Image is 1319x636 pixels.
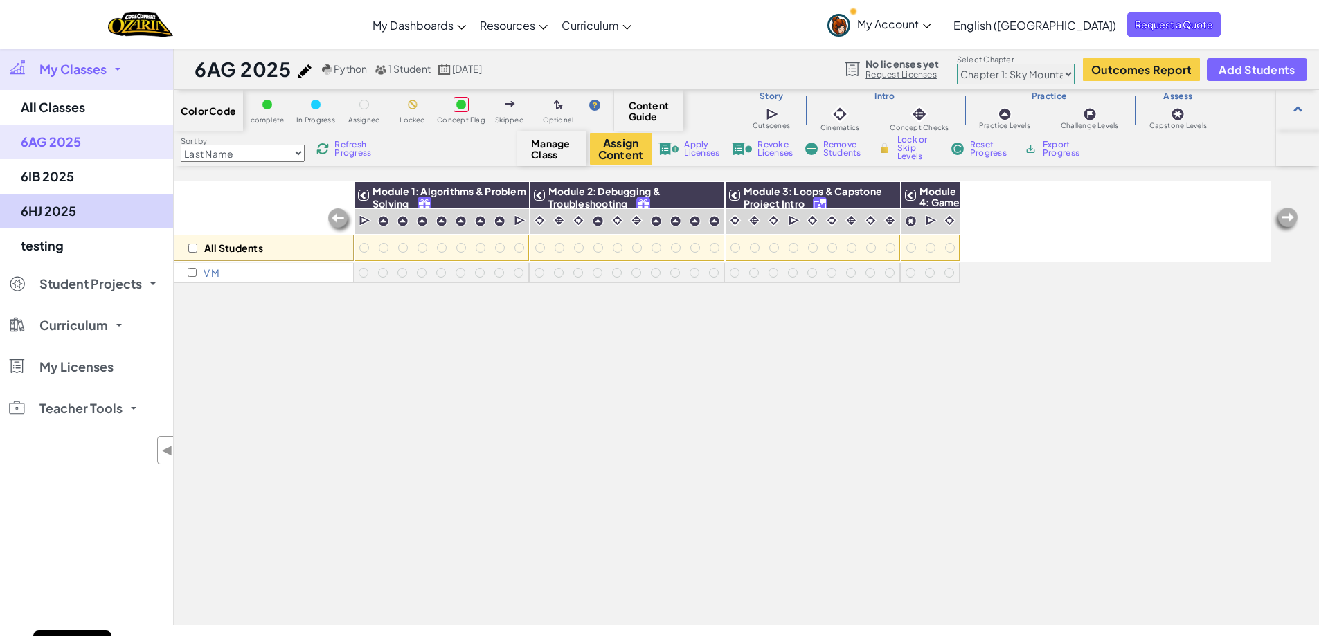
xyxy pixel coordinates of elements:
span: Teacher Tools [39,402,123,415]
span: Revoke Licenses [757,140,793,157]
img: iconPencil.svg [298,64,312,78]
span: Color Code [181,105,236,116]
span: Content Guide [629,100,670,122]
img: IconFreeLevelv2.svg [637,197,649,213]
img: IconReset.svg [951,143,964,155]
img: IconCinematic.svg [825,214,838,227]
a: My Dashboards [366,6,473,44]
span: 1 Student [388,62,431,75]
h3: Practice [964,91,1134,102]
span: Assigned [348,116,381,124]
img: IconInteractive.svg [553,214,566,227]
span: In Progress [296,116,335,124]
h3: Intro [805,91,964,102]
img: IconUnlockWithCall.svg [814,197,826,213]
span: [DATE] [452,62,482,75]
img: IconCutscene.svg [925,214,938,228]
span: Concept Checks [890,124,949,131]
span: Resources [480,18,535,33]
a: Curriculum [555,6,638,44]
span: My Account [857,17,931,31]
img: IconPracticeLevel.svg [650,215,662,227]
span: Challenge Levels [1061,122,1119,129]
img: IconCinematic.svg [728,214,742,227]
a: Request a Quote [1127,12,1221,37]
img: IconPracticeLevel.svg [592,215,604,227]
a: My Account [820,3,938,46]
h3: Story [737,91,805,102]
span: Concept Flag [437,116,485,124]
label: Select Chapter [957,54,1075,65]
img: IconSkippedLevel.svg [505,101,515,107]
img: IconCinematic.svg [943,214,956,227]
span: Locked [400,116,425,124]
img: IconPracticeLevel.svg [377,215,389,227]
a: Resources [473,6,555,44]
span: Curriculum [562,18,619,33]
span: Python [334,62,367,75]
img: IconCutscene.svg [359,214,372,228]
img: IconPracticeLevel.svg [708,215,720,227]
h3: Assess [1134,91,1222,102]
span: Student Projects [39,278,142,290]
span: Skipped [495,116,524,124]
span: Module 4: Game Design & Capstone Project [919,185,967,242]
img: IconCapstoneLevel.svg [905,215,917,227]
a: English ([GEOGRAPHIC_DATA]) [946,6,1123,44]
img: Arrow_Left_Inactive.png [326,207,354,235]
span: My Dashboards [373,18,454,33]
span: Optional [543,116,574,124]
img: IconInteractive.svg [630,214,643,227]
img: IconCutscene.svg [766,107,780,122]
img: IconOptionalLevel.svg [554,100,563,111]
span: Reset Progress [970,140,1012,157]
img: IconInteractive.svg [883,214,897,227]
span: Module 2: Debugging & Troubleshooting [548,185,661,210]
span: Capstone Levels [1149,122,1207,129]
a: Ozaria by CodeCombat logo [108,10,172,39]
img: IconLicenseRevoke.svg [732,143,753,155]
a: Request Licenses [865,69,939,80]
img: calendar.svg [438,64,451,75]
p: All Students [204,242,263,253]
img: IconCinematic.svg [830,105,850,124]
span: My Classes [39,63,107,75]
span: Refresh Progress [334,140,377,157]
img: IconCinematic.svg [806,214,819,227]
img: IconInteractive.svg [845,214,858,227]
span: Remove Students [823,140,865,157]
img: IconPracticeLevel.svg [436,215,447,227]
span: Apply Licenses [684,140,719,157]
img: IconArchive.svg [1024,143,1037,155]
img: avatar [827,14,850,37]
img: Home [108,10,172,39]
span: ◀ [161,440,173,460]
img: IconInteractive.svg [748,214,761,227]
span: Lock or Skip Levels [897,136,938,161]
img: IconPracticeLevel.svg [670,215,681,227]
span: Module 1: Algorithms & Problem Solving [373,185,526,210]
span: No licenses yet [865,58,939,69]
img: IconPracticeLevel.svg [455,215,467,227]
img: IconReload.svg [316,143,329,155]
span: Module 3: Loops & Capstone Project Intro [744,185,882,210]
img: IconPracticeLevel.svg [416,215,428,227]
span: Add Students [1219,64,1295,75]
img: IconChallengeLevel.svg [1083,107,1097,121]
img: IconCinematic.svg [767,214,780,227]
button: Add Students [1207,58,1307,81]
img: IconInteractive.svg [910,105,929,124]
span: complete [251,116,285,124]
img: Arrow_Left_Inactive.png [1272,206,1300,234]
img: IconPracticeLevel.svg [494,215,505,227]
span: Cinematics [820,124,859,131]
h1: 6AG 2025 [195,56,291,82]
button: Outcomes Report [1083,58,1200,81]
img: IconCinematic.svg [864,214,877,227]
img: IconCutscene.svg [514,214,527,228]
img: MultipleUsers.png [375,64,387,75]
img: IconCinematic.svg [611,214,624,227]
label: Sort by [181,136,305,147]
